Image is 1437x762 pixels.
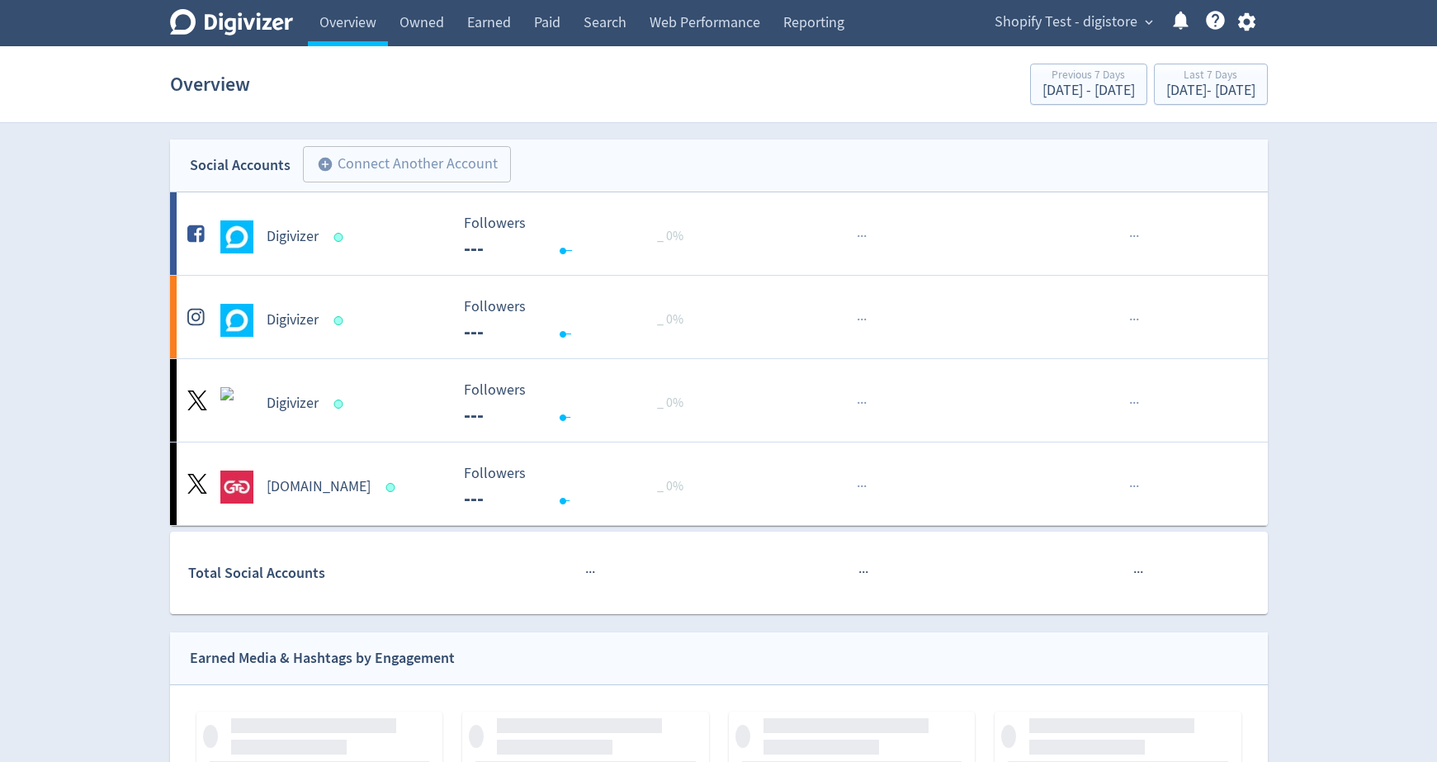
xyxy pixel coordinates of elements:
span: · [1136,476,1139,497]
img: Digivizer undefined [220,304,253,337]
h5: [DOMAIN_NAME] [267,477,371,497]
a: Digivizer undefinedDigivizer Followers --- Followers --- _ 0%······ [170,276,1268,358]
span: · [863,226,867,247]
h1: Overview [170,58,250,111]
span: · [589,562,592,583]
svg: Followers --- [456,299,703,343]
span: Data last synced: 17 Sep 2025, 3:02am (AEST) [333,233,347,242]
span: · [1129,310,1132,330]
span: · [857,226,860,247]
span: · [857,476,860,497]
span: · [863,476,867,497]
span: · [1129,476,1132,497]
span: · [863,393,867,414]
h5: Digivizer [267,394,319,414]
span: _ 0% [657,478,683,495]
a: Digivizer undefinedDigivizer Followers --- Followers --- _ 0%······ [170,359,1268,442]
span: · [1129,393,1132,414]
a: Connect Another Account [291,149,511,182]
span: · [1136,226,1139,247]
span: Data last synced: 17 Sep 2025, 4:02am (AEST) [385,483,399,492]
span: · [863,310,867,330]
span: · [1137,562,1140,583]
span: · [860,476,863,497]
span: · [1132,310,1136,330]
span: · [862,562,865,583]
span: · [865,562,868,583]
span: · [857,310,860,330]
span: Data last synced: 17 Sep 2025, 3:02am (AEST) [333,316,347,325]
div: [DATE] - [DATE] [1166,83,1255,98]
svg: Followers --- [456,215,703,259]
button: Previous 7 Days[DATE] - [DATE] [1030,64,1147,105]
span: · [1132,226,1136,247]
button: Shopify Test - digistore [989,9,1157,35]
div: Earned Media & Hashtags by Engagement [190,646,455,670]
span: · [1132,393,1136,414]
span: _ 0% [657,311,683,328]
span: · [860,226,863,247]
span: · [860,310,863,330]
span: · [1132,476,1136,497]
button: Last 7 Days[DATE]- [DATE] [1154,64,1268,105]
a: Digivizer undefinedDigivizer Followers --- Followers --- _ 0%······ [170,192,1268,275]
h5: Digivizer [267,227,319,247]
span: Shopify Test - digistore [995,9,1137,35]
span: · [1136,393,1139,414]
span: _ 0% [657,395,683,411]
div: Previous 7 Days [1042,69,1135,83]
span: · [858,562,862,583]
img: Digivizer undefined [220,387,253,420]
svg: Followers --- [456,466,703,509]
span: · [1136,310,1139,330]
span: · [1140,562,1143,583]
div: Last 7 Days [1166,69,1255,83]
div: [DATE] - [DATE] [1042,83,1135,98]
div: Social Accounts [190,154,291,177]
span: Data last synced: 16 Sep 2025, 4:01pm (AEST) [333,400,347,409]
span: expand_more [1142,15,1156,30]
span: add_circle [317,156,333,173]
img: goto.game undefined [220,471,253,504]
span: · [1129,226,1132,247]
span: · [592,562,595,583]
button: Connect Another Account [303,146,511,182]
div: Total Social Accounts [188,561,451,585]
img: Digivizer undefined [220,220,253,253]
span: · [1133,562,1137,583]
a: goto.game undefined[DOMAIN_NAME] Followers --- Followers --- _ 0%······ [170,443,1268,525]
span: _ 0% [657,228,683,244]
svg: Followers --- [456,382,703,426]
h5: Digivizer [267,310,319,330]
span: · [585,562,589,583]
span: · [857,393,860,414]
span: · [860,393,863,414]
